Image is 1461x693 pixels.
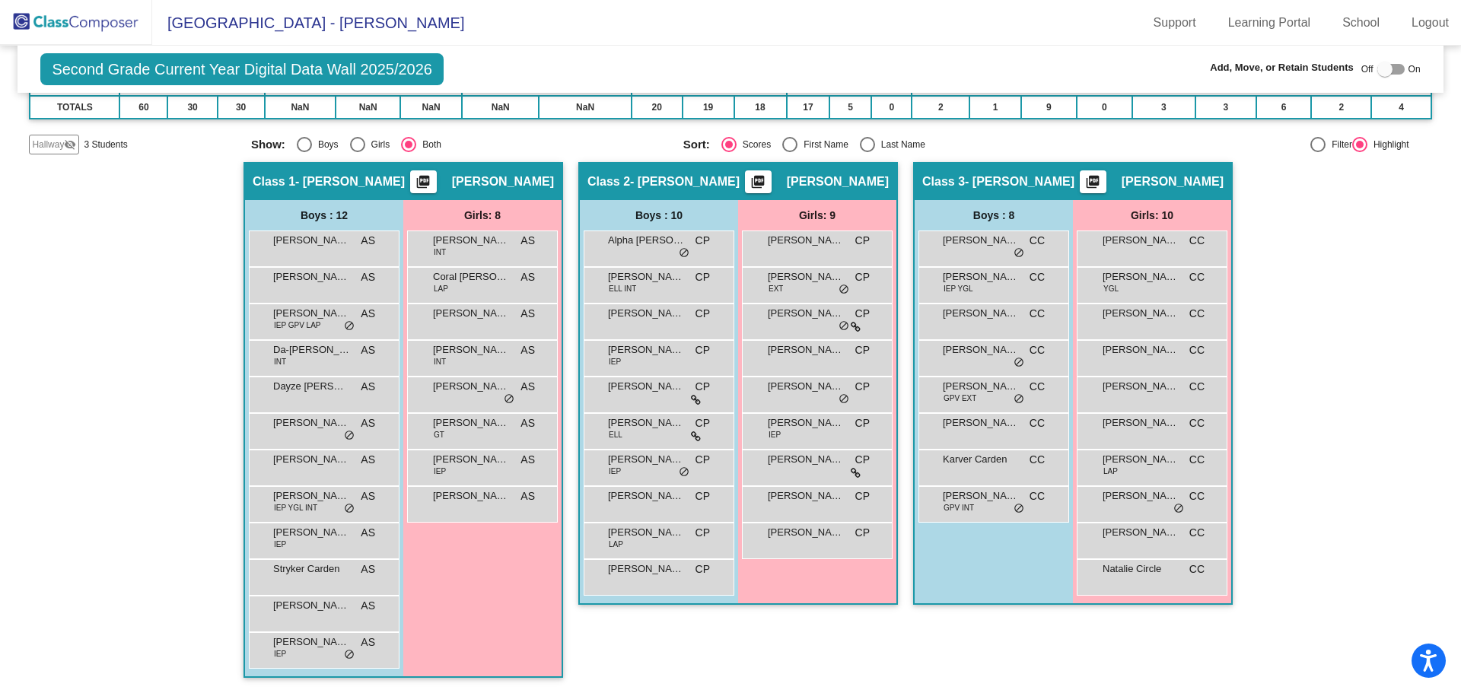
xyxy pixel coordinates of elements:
span: [PERSON_NAME] [1103,452,1179,467]
span: [PERSON_NAME] [PERSON_NAME] [768,379,844,394]
span: do_not_disturb_alt [344,503,355,515]
td: 1 [969,96,1021,119]
span: CP [695,488,710,504]
td: 5 [829,96,871,119]
span: Second Grade Current Year Digital Data Wall 2025/2026 [40,53,444,85]
td: 60 [119,96,167,119]
span: AS [361,233,375,249]
span: [PERSON_NAME] [273,452,349,467]
span: CC [1189,415,1205,431]
span: [PERSON_NAME] [768,233,844,248]
span: [PERSON_NAME] [PERSON_NAME] [768,415,844,431]
span: AS [361,415,375,431]
mat-icon: picture_as_pdf [749,174,767,196]
span: On [1408,62,1421,76]
span: AS [520,379,535,395]
span: [PERSON_NAME] [1103,306,1179,321]
div: Scores [737,138,771,151]
span: do_not_disturb_alt [839,320,849,332]
span: CC [1189,525,1205,541]
span: IEP YGL INT [274,502,317,513]
td: 6 [1256,96,1311,119]
span: AS [361,634,375,650]
button: Print Students Details [1080,170,1106,193]
span: ELL INT [609,283,636,294]
span: [PERSON_NAME] [943,379,1019,394]
span: [PERSON_NAME] [1103,269,1179,285]
span: do_not_disturb_alt [1014,393,1024,405]
span: AS [361,488,375,504]
span: CP [855,525,870,541]
div: First Name [797,138,848,151]
span: AS [361,379,375,395]
span: Show: [251,138,285,151]
div: Girls: 10 [1073,200,1231,230]
div: Last Name [875,138,925,151]
span: CP [855,233,870,249]
span: [PERSON_NAME] [273,233,349,248]
span: [PERSON_NAME] [608,525,684,540]
span: [PERSON_NAME] [943,415,1019,431]
span: CC [1030,342,1045,358]
span: Dayze [PERSON_NAME] [273,379,349,394]
span: CP [695,452,710,468]
td: 0 [1077,96,1133,119]
span: do_not_disturb_alt [839,393,849,405]
div: Boys [312,138,339,151]
span: [PERSON_NAME] [768,452,844,467]
span: [PERSON_NAME] [943,488,1019,504]
span: AS [361,525,375,541]
span: do_not_disturb_alt [344,649,355,661]
span: INT [274,356,286,367]
span: [PERSON_NAME] [1103,233,1179,248]
span: [PERSON_NAME] [1103,379,1179,394]
span: [PERSON_NAME] [273,598,349,613]
span: [PERSON_NAME] [452,174,554,189]
span: do_not_disturb_alt [679,247,689,259]
span: Karver Carden [943,452,1019,467]
span: AS [361,306,375,322]
span: AS [520,269,535,285]
td: 20 [632,96,683,119]
span: CP [695,269,710,285]
span: AS [520,488,535,504]
span: [PERSON_NAME] [273,634,349,650]
span: CP [855,488,870,504]
span: Da-[PERSON_NAME] [273,342,349,358]
span: INT [434,356,446,367]
a: School [1330,11,1392,35]
span: [PERSON_NAME] [273,269,349,285]
span: AS [520,342,535,358]
mat-icon: picture_as_pdf [414,174,432,196]
td: 30 [218,96,265,119]
span: [PERSON_NAME] [608,379,684,394]
span: do_not_disturb_alt [839,284,849,296]
span: CC [1030,233,1045,249]
span: [PERSON_NAME] [1103,342,1179,358]
span: [PERSON_NAME] [608,452,684,467]
span: [PERSON_NAME] [608,342,684,358]
span: EXT [769,283,783,294]
span: do_not_disturb_alt [344,430,355,442]
span: Hallway [32,138,64,151]
td: 18 [734,96,787,119]
span: [PERSON_NAME] [433,306,509,321]
span: do_not_disturb_alt [1014,247,1024,259]
span: CC [1030,488,1045,504]
span: IEP [609,356,621,367]
span: [PERSON_NAME] [1103,525,1179,540]
td: 17 [787,96,830,119]
td: 0 [871,96,912,119]
span: do_not_disturb_alt [1014,503,1024,515]
mat-icon: visibility_off [64,138,76,151]
span: CC [1189,379,1205,395]
span: AS [361,269,375,285]
td: 19 [683,96,734,119]
span: [PERSON_NAME] [433,233,509,248]
span: [PERSON_NAME] [608,561,684,577]
span: [PERSON_NAME] [768,342,844,358]
span: CP [855,342,870,358]
span: AS [361,561,375,577]
td: 2 [912,96,969,119]
span: AS [520,306,535,322]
